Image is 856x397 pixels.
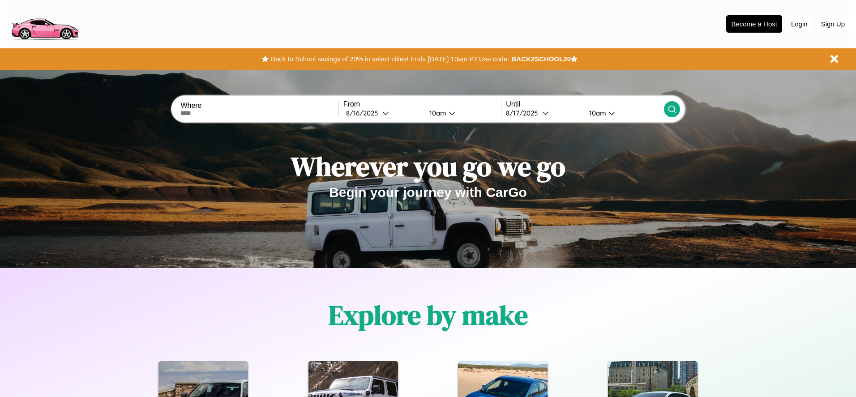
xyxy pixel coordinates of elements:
button: Back to School savings of 20% in select cities! Ends [DATE] 10am PT.Use code: [269,53,511,65]
label: From [343,100,501,108]
img: logo [7,4,82,42]
div: 8 / 16 / 2025 [346,109,382,117]
div: 10am [585,109,608,117]
button: Become a Host [726,15,782,33]
label: Until [506,100,663,108]
label: Where [180,102,338,110]
h1: Explore by make [329,297,528,333]
button: 10am [422,108,501,118]
button: Sign Up [817,16,849,32]
div: 8 / 17 / 2025 [506,109,542,117]
div: 10am [425,109,449,117]
button: Login [787,16,812,32]
b: BACK2SCHOOL20 [511,55,571,63]
button: 10am [582,108,663,118]
button: 8/16/2025 [343,108,422,118]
